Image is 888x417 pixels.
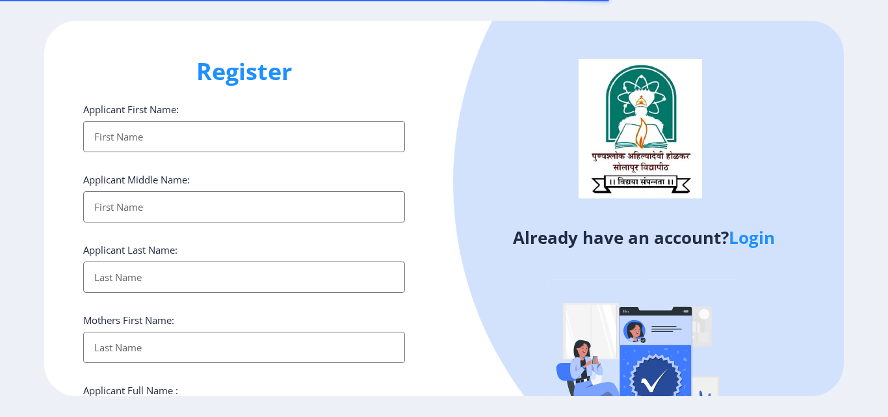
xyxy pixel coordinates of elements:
[83,121,405,152] input: First Name
[83,243,177,256] label: Applicant Last Name:
[83,103,179,116] label: Applicant First Name:
[83,332,405,363] input: Last Name
[83,56,405,87] h1: Register
[83,384,178,410] label: Applicant Full Name : (As on marksheet)
[579,59,702,198] img: logo
[83,314,174,327] label: Mothers First Name:
[83,173,190,186] label: Applicant Middle Name:
[83,262,405,293] input: Last Name
[83,191,405,222] input: First Name
[729,226,775,249] a: Login
[454,227,834,248] h4: Already have an account?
